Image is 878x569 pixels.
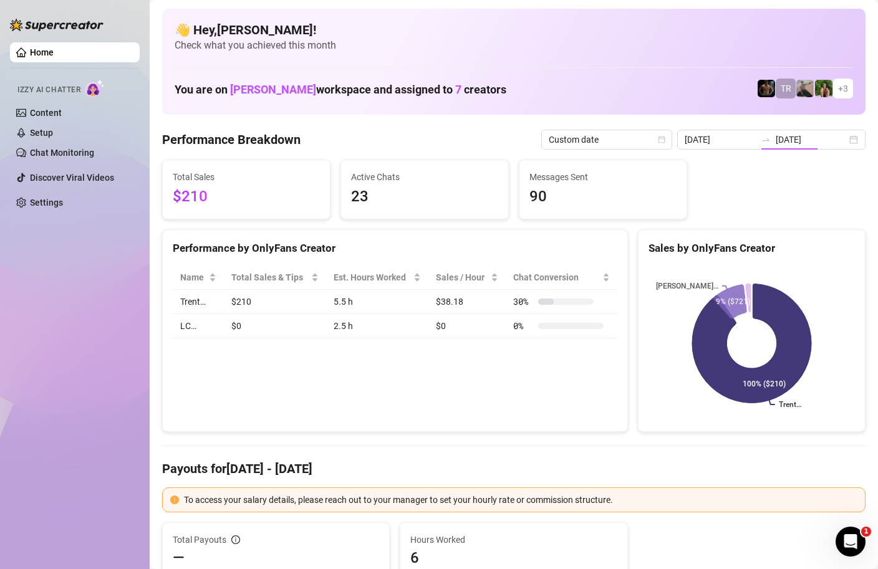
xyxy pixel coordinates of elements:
input: Start date [685,133,756,146]
div: To access your salary details, please reach out to your manager to set your hourly rate or commis... [184,493,857,507]
a: Setup [30,128,53,138]
a: Settings [30,198,63,208]
th: Chat Conversion [506,265,617,290]
h4: Performance Breakdown [162,131,301,148]
span: Total Payouts [173,533,226,547]
h4: 👋 Hey, [PERSON_NAME] ! [175,21,853,39]
td: $0 [224,314,326,338]
span: $210 [173,185,320,209]
div: Performance by OnlyFans Creator [173,240,617,257]
span: 30 % [513,295,533,308]
span: Chat Conversion [513,270,599,284]
span: + 3 [838,82,848,95]
span: Hours Worked [410,533,617,547]
td: LC… [173,314,224,338]
span: 23 [351,185,498,209]
a: Chat Monitoring [30,148,94,158]
text: Trent… [779,400,801,409]
iframe: Intercom live chat [836,527,866,557]
a: Discover Viral Videos [30,173,114,183]
div: Est. Hours Worked [334,270,411,284]
span: Check what you achieved this month [175,39,853,52]
h4: Payouts for [DATE] - [DATE] [162,460,866,477]
span: — [173,548,185,568]
span: 1 [861,527,871,537]
td: 5.5 h [326,290,428,314]
span: swap-right [761,135,771,145]
span: 6 [410,548,617,568]
a: Content [30,108,62,118]
img: LC [796,80,814,97]
span: TR [781,82,791,95]
input: End date [776,133,847,146]
span: exclamation-circle [170,495,179,504]
img: Nathaniel [815,80,832,97]
text: [PERSON_NAME]… [656,282,718,290]
th: Sales / Hour [428,265,506,290]
a: Home [30,47,54,57]
span: Total Sales [173,170,320,184]
div: Sales by OnlyFans Creator [649,240,855,257]
img: AI Chatter [85,79,105,97]
span: 0 % [513,319,533,333]
span: 7 [455,83,461,96]
th: Total Sales & Tips [224,265,326,290]
span: 90 [529,185,677,209]
span: to [761,135,771,145]
td: $38.18 [428,290,506,314]
span: info-circle [231,535,240,544]
img: logo-BBDzfeDw.svg [10,19,104,31]
h1: You are on workspace and assigned to creators [175,83,506,97]
span: Name [180,270,206,284]
span: calendar [658,136,665,143]
img: Trent [758,80,775,97]
td: $210 [224,290,326,314]
span: Izzy AI Chatter [17,84,80,96]
th: Name [173,265,224,290]
span: [PERSON_NAME] [230,83,316,96]
td: Trent… [173,290,224,314]
td: $0 [428,314,506,338]
td: 2.5 h [326,314,428,338]
span: Custom date [549,130,665,149]
span: Total Sales & Tips [231,270,308,284]
span: Sales / Hour [436,270,488,284]
span: Active Chats [351,170,498,184]
span: Messages Sent [529,170,677,184]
